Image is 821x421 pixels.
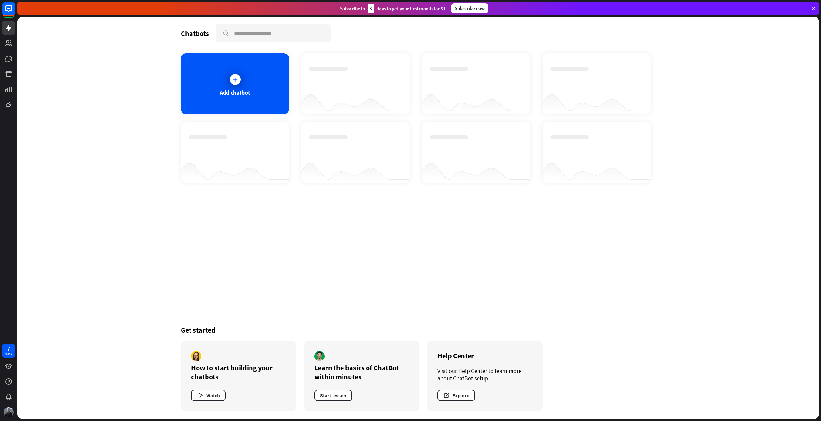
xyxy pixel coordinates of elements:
div: Chatbots [181,29,209,38]
a: 7 days [2,344,15,358]
button: Open LiveChat chat widget [5,3,24,22]
div: Get started [181,325,656,334]
button: Explore [437,390,475,401]
div: Add chatbot [220,89,250,96]
div: Help Center [437,351,532,360]
img: author [191,351,201,361]
div: Learn the basics of ChatBot within minutes [314,363,409,381]
div: Subscribe in days to get your first month for $1 [340,4,446,13]
button: Watch [191,390,226,401]
div: Subscribe now [451,3,488,13]
div: 7 [7,346,10,351]
div: Visit our Help Center to learn more about ChatBot setup. [437,367,532,382]
div: days [5,351,12,356]
div: 3 [368,4,374,13]
img: author [314,351,325,361]
div: How to start building your chatbots [191,363,286,381]
button: Start lesson [314,390,352,401]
